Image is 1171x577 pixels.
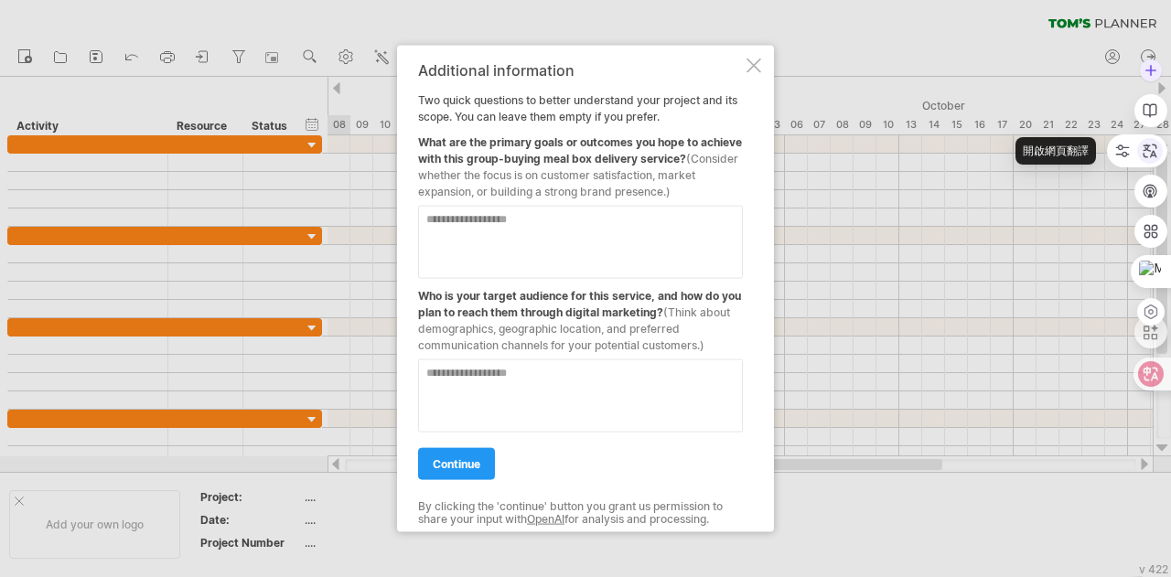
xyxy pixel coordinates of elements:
div: What are the primary goals or outcomes you hope to achieve with this group-buying meal box delive... [418,124,743,199]
a: continue [418,447,495,479]
a: OpenAI [527,512,564,526]
div: Who is your target audience for this service, and how do you plan to reach them through digital m... [418,278,743,353]
span: continue [433,456,480,470]
div: Two quick questions to better understand your project and its scope. You can leave them empty if ... [418,61,743,516]
div: Additional information [418,61,743,78]
span: (Consider whether the focus is on customer satisfaction, market expansion, or building a strong b... [418,151,738,198]
span: (Think about demographics, geographic location, and preferred communication channels for your pot... [418,305,730,351]
div: By clicking the 'continue' button you grant us permission to share your input with for analysis a... [418,499,743,526]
